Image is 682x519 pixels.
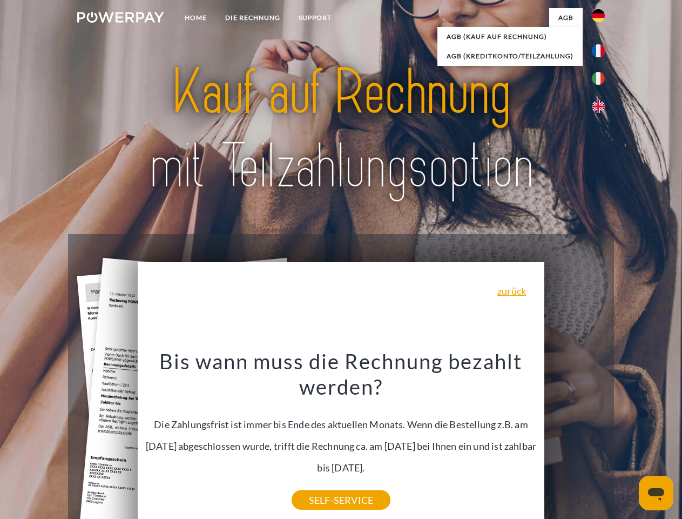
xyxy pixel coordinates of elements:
[592,9,605,22] img: de
[497,286,526,296] a: zurück
[175,8,216,28] a: Home
[103,52,579,207] img: title-powerpay_de.svg
[437,27,583,46] a: AGB (Kauf auf Rechnung)
[592,72,605,85] img: it
[639,476,673,510] iframe: Schaltfläche zum Öffnen des Messaging-Fensters
[292,490,390,510] a: SELF-SERVICE
[592,44,605,57] img: fr
[289,8,341,28] a: SUPPORT
[77,12,164,23] img: logo-powerpay-white.svg
[144,348,538,500] div: Die Zahlungsfrist ist immer bis Ende des aktuellen Monats. Wenn die Bestellung z.B. am [DATE] abg...
[437,46,583,66] a: AGB (Kreditkonto/Teilzahlung)
[549,8,583,28] a: agb
[592,100,605,113] img: en
[216,8,289,28] a: DIE RECHNUNG
[144,348,538,400] h3: Bis wann muss die Rechnung bezahlt werden?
